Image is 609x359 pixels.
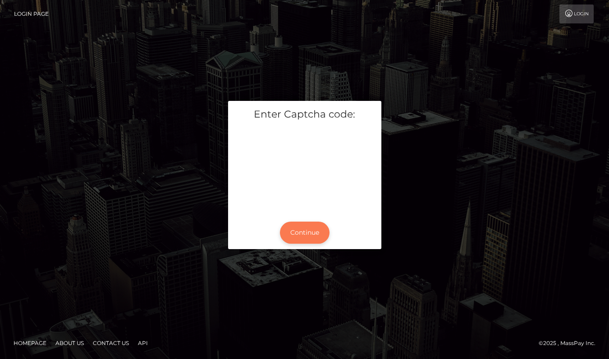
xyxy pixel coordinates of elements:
[134,336,151,350] a: API
[10,336,50,350] a: Homepage
[235,108,375,122] h5: Enter Captcha code:
[14,5,49,23] a: Login Page
[559,5,594,23] a: Login
[280,222,330,244] button: Continue
[539,338,602,348] div: © 2025 , MassPay Inc.
[89,336,133,350] a: Contact Us
[235,128,375,209] iframe: mtcaptcha
[52,336,87,350] a: About Us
